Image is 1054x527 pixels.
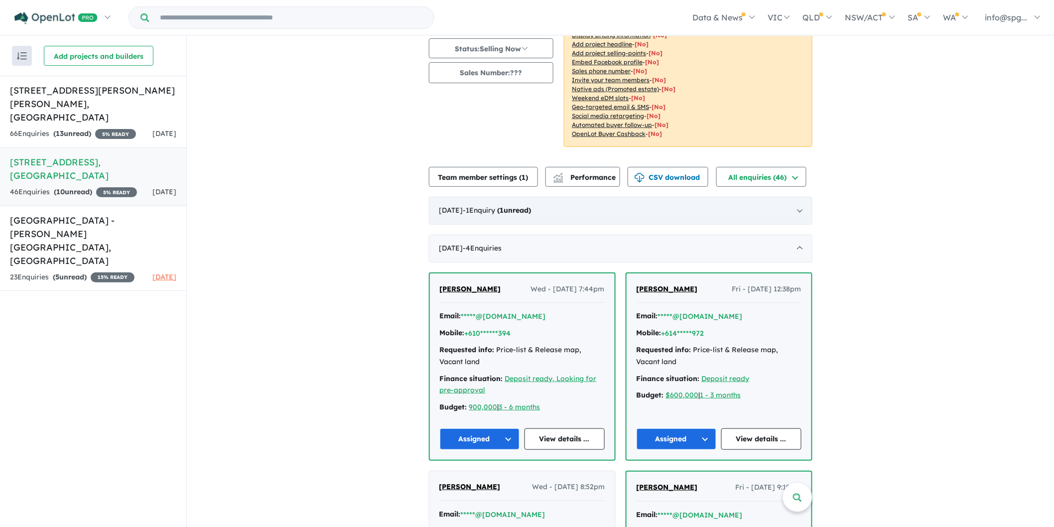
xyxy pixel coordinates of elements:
[440,401,605,413] div: |
[439,482,501,491] span: [PERSON_NAME]
[553,173,562,178] img: line-chart.svg
[572,40,633,48] u: Add project headline
[429,62,553,83] button: Sales Number:???
[53,129,91,138] strong: ( unread)
[572,130,646,137] u: OpenLot Buyer Cashback
[637,283,698,295] a: [PERSON_NAME]
[545,167,620,187] button: Performance
[522,173,526,182] span: 1
[440,283,501,295] a: [PERSON_NAME]
[53,272,87,281] strong: ( unread)
[440,402,467,411] strong: Budget:
[553,176,563,182] img: bar-chart.svg
[429,197,812,225] div: [DATE]
[54,187,92,196] strong: ( unread)
[463,244,502,253] span: - 4 Enquir ies
[732,283,801,295] span: Fri - [DATE] 12:38pm
[637,345,691,354] strong: Requested info:
[637,391,664,399] strong: Budget:
[716,167,806,187] button: All enquiries (46)
[572,49,647,57] u: Add project selling-points
[531,283,605,295] span: Wed - [DATE] 7:44pm
[10,155,176,182] h5: [STREET_ADDRESS] , [GEOGRAPHIC_DATA]
[736,482,801,494] span: Fri - [DATE] 9:19am
[637,344,801,368] div: Price-list & Release map, Vacant land
[666,391,699,399] a: $600,000
[56,187,65,196] span: 10
[637,374,700,383] strong: Finance situation:
[649,49,663,57] span: [ No ]
[152,187,176,196] span: [DATE]
[572,94,629,102] u: Weekend eDM slots
[96,187,137,197] span: 5 % READY
[151,7,432,28] input: Try estate name, suburb, builder or developer
[152,129,176,138] span: [DATE]
[634,67,648,75] span: [ No ]
[429,235,812,263] div: [DATE]
[56,129,64,138] span: 13
[700,391,741,399] a: 1 - 3 months
[632,94,646,102] span: [No]
[572,103,650,111] u: Geo-targeted email & SMS
[440,311,461,320] strong: Email:
[498,206,531,215] strong: ( unread)
[572,121,653,129] u: Automated buyer follow-up
[647,112,661,120] span: [No]
[572,58,643,66] u: Embed Facebook profile
[637,328,661,337] strong: Mobile:
[10,214,176,267] h5: [GEOGRAPHIC_DATA] - [PERSON_NAME][GEOGRAPHIC_DATA] , [GEOGRAPHIC_DATA]
[662,85,676,93] span: [No]
[653,76,666,84] span: [ No ]
[440,344,605,368] div: Price-list & Release map, Vacant land
[637,483,698,492] span: [PERSON_NAME]
[637,428,717,450] button: Assigned
[10,271,134,283] div: 23 Enquir ies
[628,167,708,187] button: CSV download
[702,374,750,383] a: Deposit ready
[532,481,605,493] span: Wed - [DATE] 8:52pm
[463,206,531,215] span: - 1 Enquir y
[555,173,616,182] span: Performance
[652,103,666,111] span: [No]
[14,12,98,24] img: Openlot PRO Logo White
[429,167,538,187] button: Team member settings (1)
[646,58,659,66] span: [ No ]
[10,128,136,140] div: 66 Enquir ies
[44,46,153,66] button: Add projects and builders
[637,510,658,519] strong: Email:
[499,402,540,411] a: 3 - 6 months
[10,84,176,124] h5: [STREET_ADDRESS][PERSON_NAME][PERSON_NAME] , [GEOGRAPHIC_DATA]
[55,272,59,281] span: 5
[440,428,520,450] button: Assigned
[655,121,669,129] span: [No]
[439,510,461,519] strong: Email:
[440,345,495,354] strong: Requested info:
[572,76,650,84] u: Invite your team members
[439,481,501,493] a: [PERSON_NAME]
[440,328,465,337] strong: Mobile:
[440,374,597,395] a: Deposit ready, Looking for pre-approval
[572,112,645,120] u: Social media retargeting
[17,52,27,60] img: sort.svg
[635,40,649,48] span: [ No ]
[572,67,631,75] u: Sales phone number
[95,129,136,139] span: 5 % READY
[525,428,605,450] a: View details ...
[637,311,658,320] strong: Email:
[637,482,698,494] a: [PERSON_NAME]
[469,402,498,411] a: 900,000
[985,12,1028,22] span: info@spg...
[649,130,662,137] span: [No]
[500,206,504,215] span: 1
[440,284,501,293] span: [PERSON_NAME]
[635,173,645,183] img: download icon
[721,428,801,450] a: View details ...
[637,390,801,401] div: |
[91,272,134,282] span: 15 % READY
